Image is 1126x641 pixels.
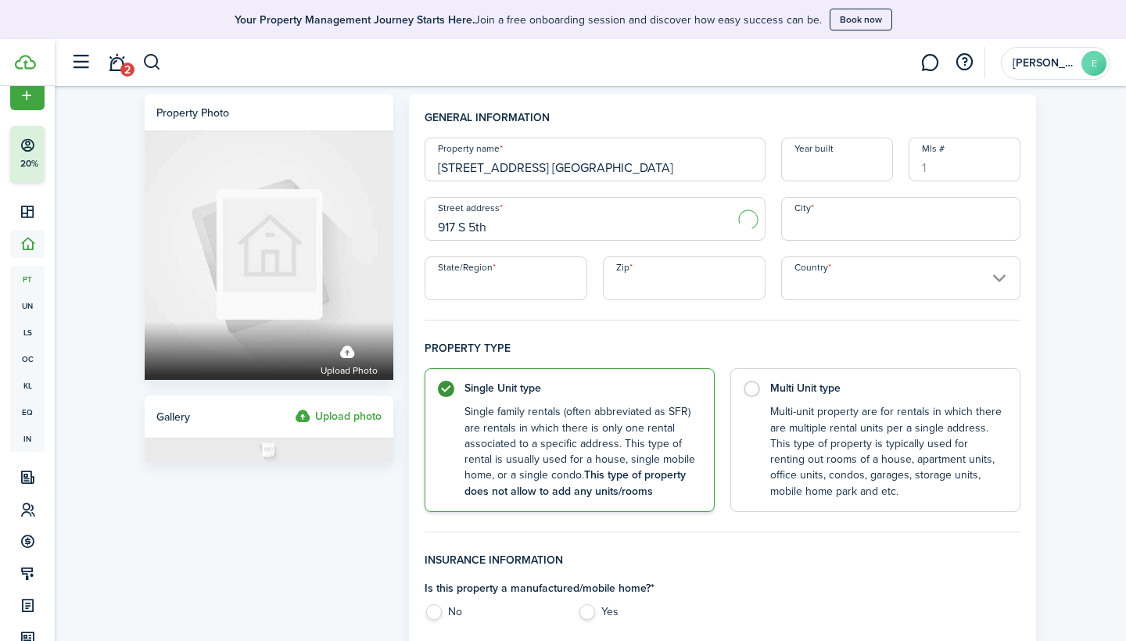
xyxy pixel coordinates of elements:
h4: Property type [425,340,1020,368]
button: Search [142,49,162,76]
a: oc [10,346,45,372]
p: 20% [20,157,39,170]
span: 2 [120,63,134,77]
a: ls [10,319,45,346]
label: Upload photo [321,337,378,378]
div: Property photo [156,105,229,121]
img: Photo placeholder [145,439,393,462]
label: Yes [578,604,715,628]
button: 20% [10,126,140,182]
h4: Insurance information [425,552,1020,580]
avatar-text: E [1081,51,1106,76]
img: TenantCloud [15,55,36,70]
a: eq [10,399,45,425]
control-radio-card-title: Single Unit type [464,381,698,396]
h4: General information [425,109,1020,138]
a: in [10,425,45,452]
a: kl [10,372,45,399]
label: No [425,604,561,628]
p: Join a free onboarding session and discover how easy success can be. [235,12,822,28]
h4: Is this property a manufactured/mobile home? * [425,580,715,596]
b: Your Property Management Journey Starts Here. [235,12,475,28]
button: Open sidebar [66,48,95,77]
control-radio-card-description: Multi-unit property are for rentals in which there are multiple rental units per a single address... [770,404,1004,500]
input: Start typing the address and then select from the dropdown [425,197,766,241]
span: Gallery [156,409,190,425]
a: Notifications [102,43,131,83]
span: Upload photo [321,363,378,378]
span: Elliot [1013,58,1075,69]
button: Book now [830,9,892,30]
a: pt [10,266,45,292]
a: un [10,292,45,319]
control-radio-card-description: Single family rentals (often abbreviated as SFR) are rentals in which there is only one rental as... [464,404,698,500]
button: Open menu [10,80,45,110]
control-radio-card-title: Multi Unit type [770,381,1004,396]
a: Messaging [915,43,945,83]
input: 1 [909,138,1020,181]
img: Loading [737,208,760,231]
button: Open resource center [951,49,977,76]
b: This type of property does not allow to add any units/rooms [464,467,686,499]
